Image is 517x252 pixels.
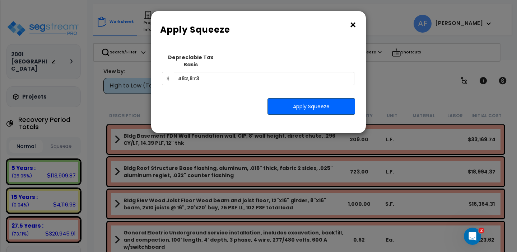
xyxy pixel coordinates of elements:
[160,24,357,36] h6: Apply Squeeze
[174,72,354,85] input: 0.00
[267,98,355,115] button: Apply Squeeze
[479,228,484,233] span: 2
[162,72,174,85] span: $
[464,228,481,245] iframe: Intercom live chat
[162,54,220,68] label: Depreciable Tax Basis
[349,19,357,31] button: ×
